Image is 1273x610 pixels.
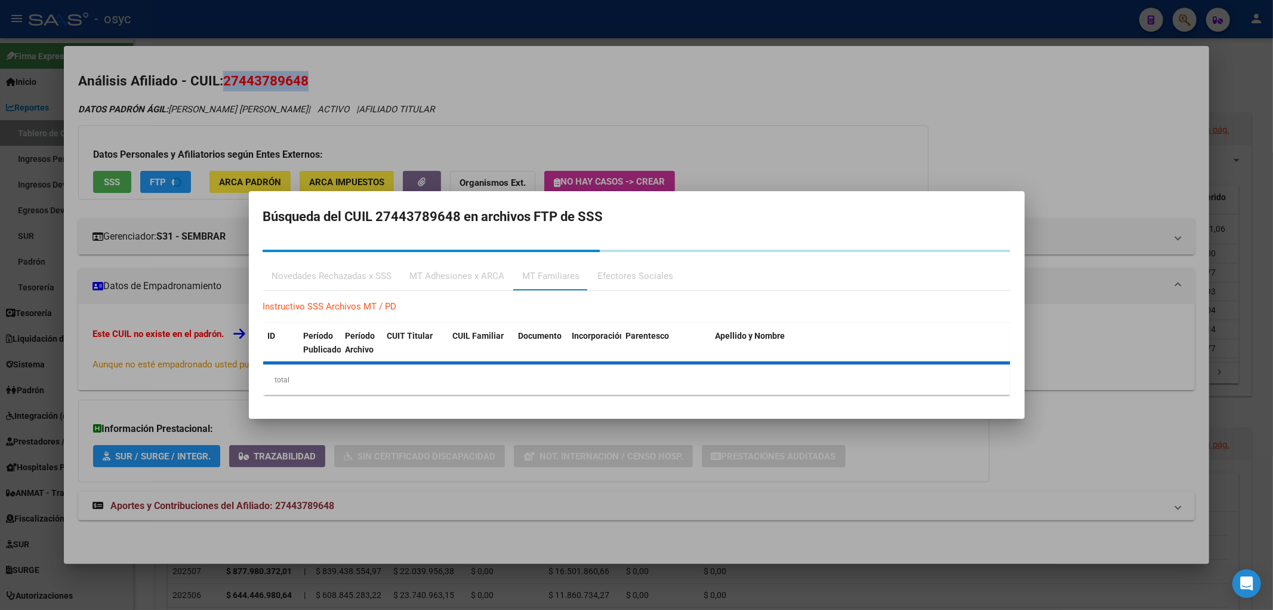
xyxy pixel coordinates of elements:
datatable-header-cell: Apellido y Nombre [711,323,1010,363]
span: Documento [519,331,562,341]
span: CUIT Titular [387,331,433,341]
datatable-header-cell: Incorporación [568,323,621,363]
datatable-header-cell: CUIT Titular [383,323,448,363]
datatable-header-cell: Período Archivo [341,323,383,363]
datatable-header-cell: CUIL Familiar [448,323,514,363]
div: Efectores Sociales [598,269,674,283]
div: MT Adhesiones x ARCA [410,269,505,283]
h2: Búsqueda del CUIL 27443789648 en archivos FTP de SSS [263,206,1010,228]
span: Apellido y Nombre [716,331,785,341]
span: ID [268,331,276,341]
datatable-header-cell: ID [263,323,299,363]
div: MT Familiares [523,269,580,283]
span: Período Archivo [346,331,375,354]
div: Open Intercom Messenger [1232,569,1261,598]
span: Parentesco [626,331,670,341]
a: Instructivo SSS Archivos MT / PD [263,301,397,312]
span: CUIL Familiar [453,331,504,341]
datatable-header-cell: Documento [514,323,568,363]
div: total [263,365,1010,395]
datatable-header-cell: Parentesco [621,323,711,363]
datatable-header-cell: Período Publicado [299,323,341,363]
span: Incorporación [572,331,625,341]
span: Período Publicado [304,331,342,354]
div: Novedades Rechazadas x SSS [272,269,392,283]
